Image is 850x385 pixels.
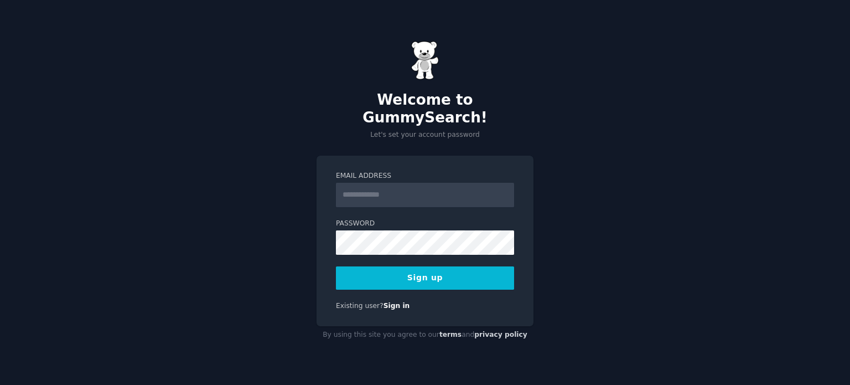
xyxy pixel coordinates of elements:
a: Sign in [383,302,410,310]
h2: Welcome to GummySearch! [317,91,533,126]
p: Let's set your account password [317,130,533,140]
label: Password [336,219,514,229]
span: Existing user? [336,302,383,310]
button: Sign up [336,266,514,290]
label: Email Address [336,171,514,181]
a: privacy policy [474,331,527,338]
a: terms [439,331,462,338]
img: Gummy Bear [411,41,439,80]
div: By using this site you agree to our and [317,326,533,344]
